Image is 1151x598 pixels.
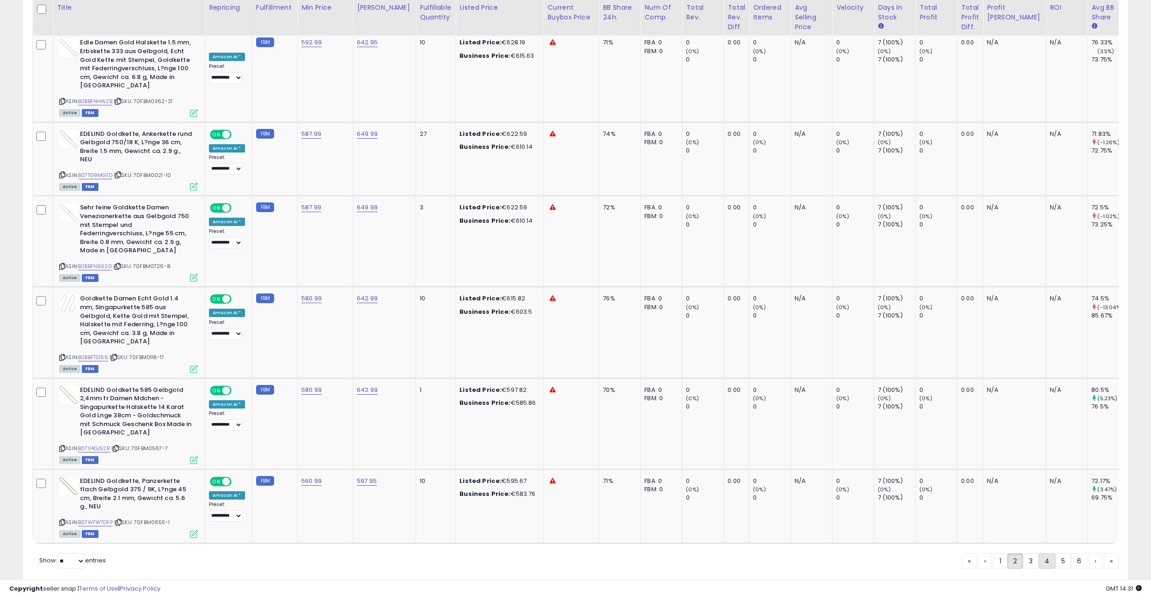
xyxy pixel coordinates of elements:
a: 3 [1023,553,1039,569]
small: (3.5%) [1097,48,1114,55]
small: (0%) [686,395,699,402]
b: Listed Price: [459,294,502,303]
span: FBM [82,274,98,282]
div: ASIN: [59,203,198,281]
img: 41yk-EAQUdL._SL40_.jpg [59,294,78,313]
span: ON [211,477,222,485]
small: (0%) [686,48,699,55]
div: 73.75% [1091,55,1129,64]
img: 41t1R1jx5XL._SL40_.jpg [59,477,78,495]
div: N/A [795,386,825,394]
div: 0 [753,38,790,47]
div: 0 [836,386,874,394]
div: €628.19 [459,38,536,47]
small: (0%) [878,213,891,220]
div: FBA: 0 [644,386,675,394]
div: 0 [686,403,723,411]
a: 592.99 [301,38,322,47]
div: Total Rev. [686,3,720,22]
div: 0 [753,146,790,155]
div: Amazon AI * [209,218,245,226]
div: 0 [753,220,790,229]
small: (0%) [686,486,699,493]
span: FBM [82,109,98,117]
div: 0 [753,386,790,394]
b: EDELIND Goldkette, Ankerkette rund Gelbgold 750/18 K, L?nge 36 cm, Breite 1.5 mm, Gewicht ca. 2.9... [80,130,192,166]
div: Preset: [209,63,245,84]
div: 70% [603,386,633,394]
a: 580.99 [301,294,322,303]
div: 0.00 [728,386,742,394]
b: Listed Price: [459,203,502,212]
div: N/A [987,386,1039,394]
small: (0%) [836,213,849,220]
div: 7 (100%) [878,311,915,320]
small: (0%) [753,213,766,220]
div: 0 [919,403,957,411]
div: 0 [836,203,874,212]
div: 0.00 [728,38,742,47]
div: Ordered Items [753,3,787,22]
div: €595.67 [459,477,536,485]
div: N/A [1050,130,1080,138]
span: OFF [230,295,245,303]
a: 6 [1071,553,1087,569]
div: N/A [795,38,825,47]
img: 41hVV+AI1cL._SL40_.jpg [59,386,78,404]
a: B0BBFN862G [78,262,112,270]
div: Amazon AI * [209,53,245,61]
div: Total Profit Diff. [961,3,979,32]
div: 0.00 [728,477,742,485]
div: ASIN: [59,294,198,372]
span: | SKU: 70FBM0362-21 [114,98,172,105]
span: | SKU: 70FBM0567-7 [111,445,168,452]
a: 560.99 [301,476,322,486]
div: BB Share 24h. [603,3,637,22]
div: 71.83% [1091,130,1129,138]
div: Amazon AI * [209,491,245,500]
div: 10 [420,477,448,485]
div: Total Rev. Diff. [728,3,745,32]
div: Preset: [209,501,245,522]
small: (0%) [919,48,932,55]
div: 0 [919,477,957,485]
a: 587.99 [301,129,321,139]
div: 0.00 [961,38,976,47]
div: Avg Selling Price [795,3,828,32]
a: 587.99 [301,203,321,212]
div: 71% [603,477,633,485]
div: N/A [1050,477,1080,485]
div: 0 [919,386,957,394]
div: FBA: 0 [644,38,675,47]
div: 7 (100%) [878,494,915,502]
div: €615.82 [459,294,536,303]
img: 31aUM3+yAiL._SL40_.jpg [59,38,78,57]
div: 0 [753,55,790,64]
b: Business Price: [459,307,510,316]
div: Amazon AI * [209,400,245,409]
div: €603.5 [459,308,536,316]
small: (0%) [878,304,891,311]
a: 2 [1007,553,1023,569]
div: 0 [836,220,874,229]
div: N/A [1050,38,1080,47]
div: [PERSON_NAME] [357,3,412,12]
a: 4 [1039,553,1055,569]
b: Business Price: [459,216,510,225]
small: FBM [256,129,274,139]
div: ASIN: [59,130,198,190]
div: 0 [919,311,957,320]
div: 27 [420,130,448,138]
span: All listings currently available for purchase on Amazon [59,183,80,191]
div: 7 (100%) [878,477,915,485]
div: 0 [836,294,874,303]
small: FBM [256,293,274,303]
div: ROI [1050,3,1084,12]
span: FBM [82,183,98,191]
div: 0 [836,130,874,138]
small: FBM [256,476,274,486]
div: Current Buybox Price [547,3,595,22]
a: 649.99 [357,203,378,212]
img: 31SOT1OHDCL._SL40_.jpg [59,130,78,148]
div: FBM: 0 [644,212,675,220]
